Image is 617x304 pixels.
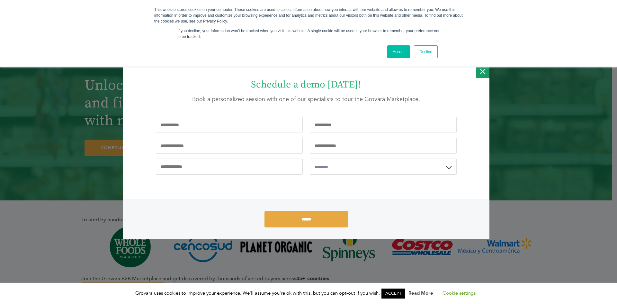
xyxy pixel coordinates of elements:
span: Grovara uses cookies to improve your experience. We'll assume you're ok with this, but you can op... [135,290,482,296]
p: If you decline, your information won’t be tracked when you visit this website. A single cookie wi... [177,28,440,40]
a: Decline [414,45,438,58]
a: ACCEPT [381,289,405,299]
a: Cookie settings [443,290,476,296]
div: Schedule a demo [DATE]! [123,78,489,91]
div: This website stores cookies on your computer. These cookies are used to collect information about... [154,7,463,24]
a: Accept [387,45,410,58]
a: Read More [408,290,433,296]
div: Book a personalized session with one of our specialists to tour the Grovara Marketplace. [123,94,489,104]
div: Close [476,65,489,78]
